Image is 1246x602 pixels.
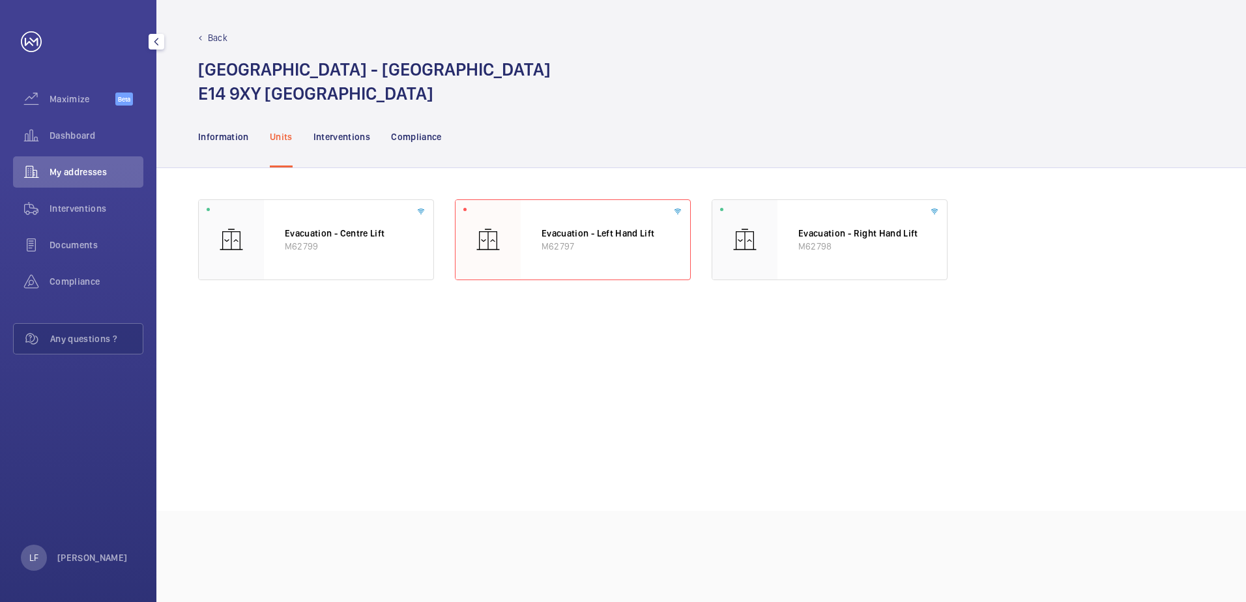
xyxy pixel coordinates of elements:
[50,275,143,288] span: Compliance
[115,93,133,106] span: Beta
[542,240,669,253] p: M62797
[391,130,442,143] p: Compliance
[198,57,551,106] h1: [GEOGRAPHIC_DATA] - [GEOGRAPHIC_DATA] E14 9XY [GEOGRAPHIC_DATA]
[50,332,143,345] span: Any questions ?
[50,202,143,215] span: Interventions
[198,130,249,143] p: Information
[50,238,143,251] span: Documents
[798,227,926,240] p: Evacuation - Right Hand Lift
[475,227,501,253] img: elevator.svg
[57,551,128,564] p: [PERSON_NAME]
[542,227,669,240] p: Evacuation - Left Hand Lift
[270,130,293,143] p: Units
[732,227,758,253] img: elevator.svg
[208,31,227,44] p: Back
[50,93,115,106] span: Maximize
[285,227,413,240] p: Evacuation - Centre Lift
[313,130,371,143] p: Interventions
[218,227,244,253] img: elevator.svg
[285,240,413,253] p: M62799
[798,240,926,253] p: M62798
[29,551,38,564] p: LF
[50,165,143,179] span: My addresses
[50,129,143,142] span: Dashboard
